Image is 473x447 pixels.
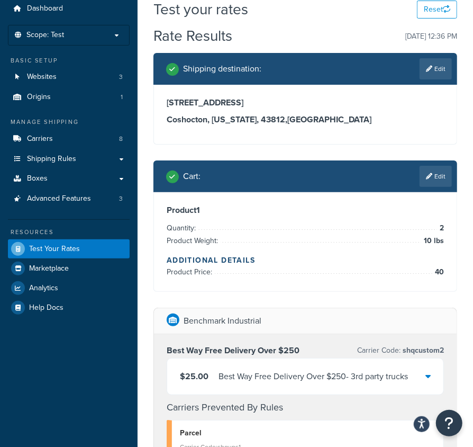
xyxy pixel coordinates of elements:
[8,87,130,107] a: Origins1
[8,239,130,258] a: Test Your Rates
[29,284,58,293] span: Analytics
[119,135,123,144] span: 8
[167,97,444,108] h3: [STREET_ADDRESS]
[8,189,130,209] li: Advanced Features
[8,189,130,209] a: Advanced Features3
[8,118,130,127] div: Manage Shipping
[167,222,198,234] span: Quantity:
[27,4,63,13] span: Dashboard
[417,1,457,19] button: Reset
[167,255,444,266] h4: Additional Details
[8,56,130,65] div: Basic Setup
[183,64,261,74] h2: Shipping destination :
[432,266,444,279] span: 40
[8,279,130,298] a: Analytics
[153,28,232,44] h2: Rate Results
[401,345,444,356] span: shqcustom2
[219,369,408,384] div: Best Way Free Delivery Over $250 - 3rd party trucks
[26,31,64,40] span: Scope: Test
[8,67,130,87] a: Websites3
[29,245,80,254] span: Test Your Rates
[184,314,261,328] p: Benchmark Industrial
[8,149,130,169] a: Shipping Rules
[420,58,452,79] a: Edit
[27,93,51,102] span: Origins
[29,303,63,312] span: Help Docs
[27,155,76,164] span: Shipping Rules
[436,410,462,436] button: Open Resource Center
[8,129,130,149] a: Carriers8
[405,29,457,44] p: [DATE] 12:36 PM
[180,370,208,382] span: $25.00
[27,135,53,144] span: Carriers
[167,205,444,216] h3: Product 1
[121,93,123,102] span: 1
[8,259,130,278] a: Marketplace
[183,172,201,181] h2: Cart :
[437,222,444,235] span: 2
[8,67,130,87] li: Websites
[421,235,444,247] span: 10 lbs
[167,114,444,125] h3: Coshocton, [US_STATE], 43812 , [GEOGRAPHIC_DATA]
[167,266,215,278] span: Product Price:
[119,73,123,82] span: 3
[8,87,130,107] li: Origins
[357,343,444,358] p: Carrier Code:
[8,298,130,317] a: Help Docs
[180,426,435,441] div: Parcel
[167,345,299,356] h3: Best Way Free Delivery Over $250
[167,235,221,246] span: Product Weight:
[27,194,91,203] span: Advanced Features
[8,169,130,189] a: Boxes
[29,264,69,273] span: Marketplace
[27,73,57,82] span: Websites
[8,228,130,237] div: Resources
[420,166,452,187] a: Edit
[167,400,444,415] h4: Carriers Prevented By Rules
[27,174,48,183] span: Boxes
[119,194,123,203] span: 3
[8,129,130,149] li: Carriers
